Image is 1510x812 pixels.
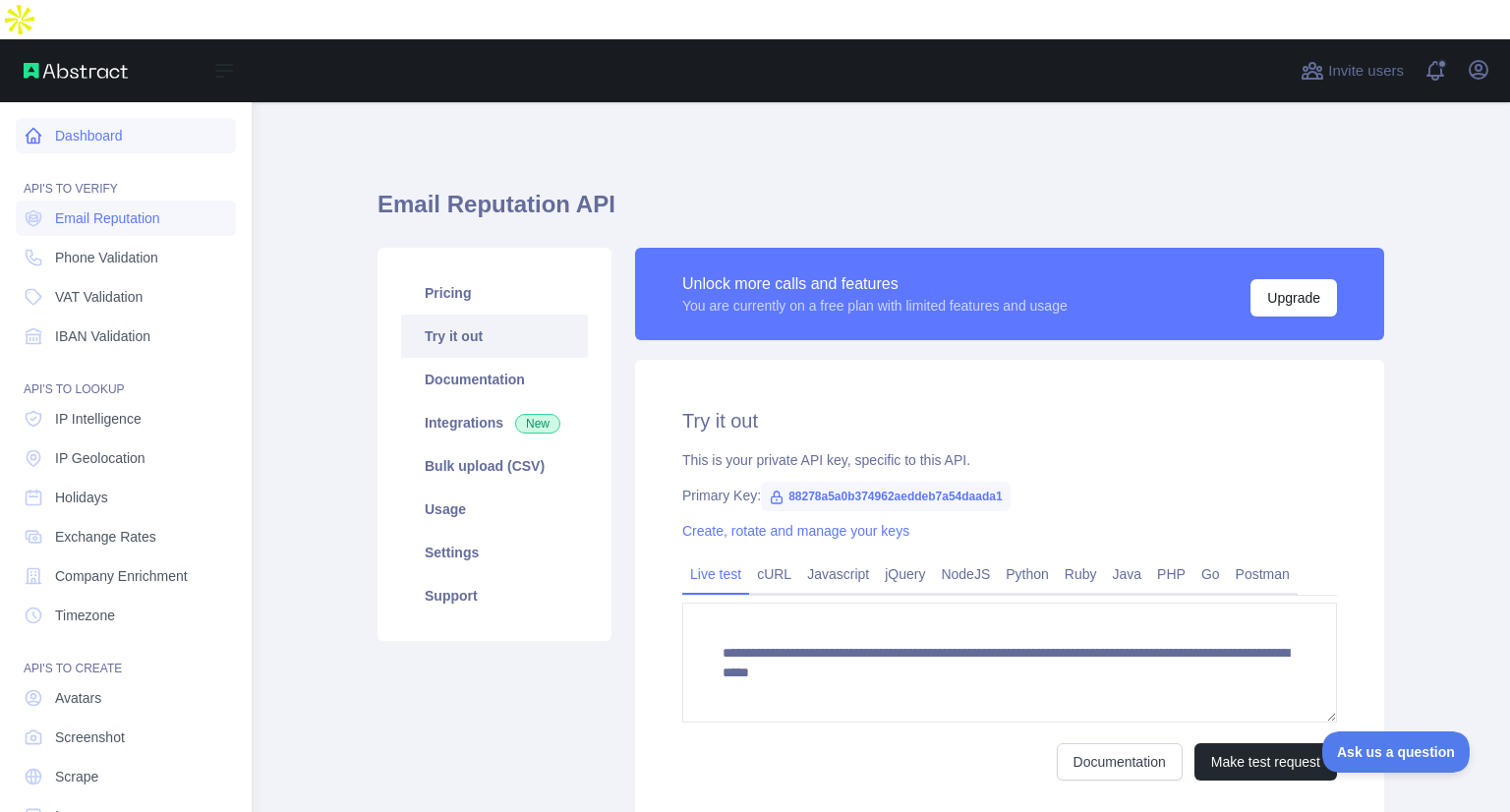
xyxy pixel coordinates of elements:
[1322,731,1471,773] iframe: Toggle Customer Support
[401,358,588,401] a: Documentation
[877,558,933,590] a: jQuery
[16,759,236,794] a: Scrape
[1297,55,1408,87] button: Invite users
[401,444,588,488] a: Bulk upload (CSV)
[55,248,158,267] span: Phone Validation
[55,287,143,307] span: VAT Validation
[682,558,749,590] a: Live test
[55,527,156,547] span: Exchange Rates
[1228,558,1298,590] a: Postman
[515,414,560,434] span: New
[16,240,236,275] a: Phone Validation
[55,727,125,747] span: Screenshot
[1057,558,1105,590] a: Ruby
[1149,558,1193,590] a: PHP
[16,480,236,515] a: Holidays
[16,358,236,397] div: API'S TO LOOKUP
[55,208,160,228] span: Email Reputation
[55,767,98,786] span: Scrape
[55,326,150,346] span: IBAN Validation
[16,558,236,594] a: Company Enrichment
[55,448,145,468] span: IP Geolocation
[401,531,588,574] a: Settings
[799,558,877,590] a: Javascript
[1250,279,1337,317] button: Upgrade
[16,319,236,354] a: IBAN Validation
[682,523,909,539] a: Create, rotate and manage your keys
[401,315,588,358] a: Try it out
[55,566,188,586] span: Company Enrichment
[682,450,1337,470] div: This is your private API key, specific to this API.
[16,720,236,755] a: Screenshot
[16,680,236,716] a: Avatars
[682,486,1337,505] div: Primary Key:
[401,401,588,444] a: Integrations New
[682,407,1337,435] h2: Try it out
[16,440,236,476] a: IP Geolocation
[401,271,588,315] a: Pricing
[682,296,1068,316] div: You are currently on a free plan with limited features and usage
[16,598,236,633] a: Timezone
[16,157,236,197] div: API'S TO VERIFY
[761,482,1011,511] span: 88278a5a0b374962aeddeb7a54daada1
[16,519,236,554] a: Exchange Rates
[16,279,236,315] a: VAT Validation
[16,118,236,153] a: Dashboard
[1328,60,1404,83] span: Invite users
[16,637,236,676] div: API'S TO CREATE
[1193,558,1228,590] a: Go
[749,558,799,590] a: cURL
[1194,743,1337,781] button: Make test request
[55,606,115,625] span: Timezone
[16,401,236,436] a: IP Intelligence
[16,201,236,236] a: Email Reputation
[998,558,1057,590] a: Python
[55,688,101,708] span: Avatars
[401,574,588,617] a: Support
[55,409,142,429] span: IP Intelligence
[933,558,998,590] a: NodeJS
[401,488,588,531] a: Usage
[1105,558,1150,590] a: Java
[377,189,1384,236] h1: Email Reputation API
[1057,743,1183,781] a: Documentation
[55,488,108,507] span: Holidays
[682,272,1068,296] div: Unlock more calls and features
[24,63,128,79] img: Abstract API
